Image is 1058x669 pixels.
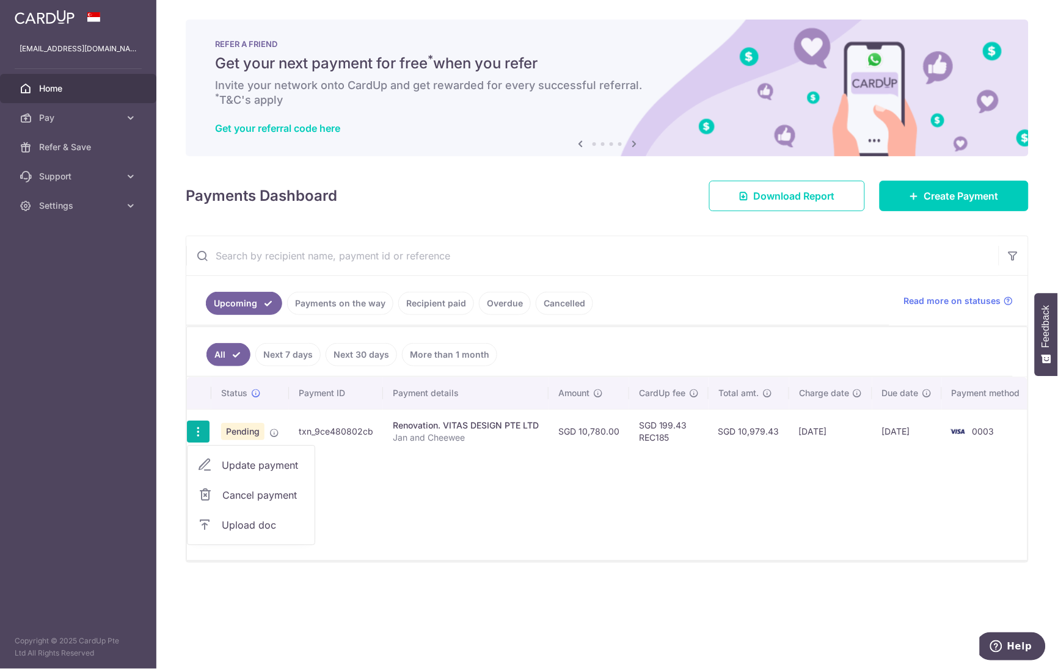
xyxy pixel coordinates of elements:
span: Charge date [799,387,849,399]
span: Amount [558,387,589,399]
span: Download Report [754,189,835,203]
a: Get your referral code here [215,122,340,134]
a: Overdue [479,292,531,315]
span: CardUp fee [639,387,685,399]
td: SGD 10,780.00 [549,409,629,454]
a: Download Report [709,181,865,211]
span: Pending [221,423,264,440]
span: Refer & Save [39,141,120,153]
span: Home [39,82,120,95]
span: Due date [882,387,919,399]
th: Payment ID [289,377,383,409]
button: Feedback - Show survey [1035,293,1058,376]
a: Read more on statuses [904,295,1013,307]
span: Read more on statuses [904,295,1001,307]
span: Status [221,387,247,399]
span: Create Payment [924,189,999,203]
span: Total amt. [718,387,759,399]
a: Cancelled [536,292,593,315]
span: Support [39,170,120,183]
iframe: Opens a widget where you can find more information [980,632,1046,663]
img: CardUp [15,10,75,24]
a: Create Payment [880,181,1029,211]
span: Settings [39,200,120,212]
td: txn_9ce480802cb [289,409,383,454]
input: Search by recipient name, payment id or reference [186,236,999,275]
div: Renovation. VITAS DESIGN PTE LTD [393,419,539,432]
a: Recipient paid [398,292,474,315]
h5: Get your next payment for free when you refer [215,54,999,73]
td: SGD 199.43 REC185 [629,409,709,454]
td: [DATE] [789,409,872,454]
p: REFER A FRIEND [215,39,999,49]
th: Payment details [383,377,549,409]
a: Next 7 days [255,343,321,366]
a: All [206,343,250,366]
th: Payment method [942,377,1035,409]
img: Bank Card [946,424,970,439]
h4: Payments Dashboard [186,185,337,207]
p: Jan and Cheewee [393,432,539,444]
span: Pay [39,112,120,124]
span: Feedback [1041,305,1052,348]
td: SGD 10,979.43 [709,409,789,454]
a: Next 30 days [326,343,397,366]
h6: Invite your network onto CardUp and get rewarded for every successful referral. T&C's apply [215,78,999,107]
a: Upcoming [206,292,282,315]
a: Payments on the way [287,292,393,315]
img: RAF banner [186,20,1029,156]
span: 0003 [972,426,994,436]
p: [EMAIL_ADDRESS][DOMAIN_NAME] [20,43,137,55]
td: [DATE] [872,409,942,454]
a: More than 1 month [402,343,497,366]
